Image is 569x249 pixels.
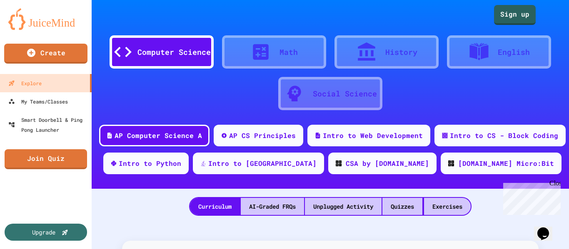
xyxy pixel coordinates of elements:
div: Unplugged Activity [305,198,382,215]
div: Computer Science [137,47,211,58]
div: Smart Doorbell & Ping Pong Launcher [8,115,88,135]
div: Intro to Python [119,158,181,168]
img: CODE_logo_RGB.png [448,160,454,166]
a: Join Quiz [5,149,87,169]
img: logo-orange.svg [8,8,83,30]
div: AP Computer Science A [115,131,202,141]
div: Math [280,47,298,58]
iframe: chat widget [500,180,561,215]
div: [DOMAIN_NAME] Micro:Bit [458,158,554,168]
div: Quizzes [382,198,422,215]
div: CSA by [DOMAIN_NAME] [346,158,429,168]
div: Chat with us now!Close [3,3,57,53]
div: AP CS Principles [229,131,296,141]
div: English [498,47,530,58]
div: Intro to Web Development [323,131,423,141]
a: Sign up [494,5,536,25]
div: My Teams/Classes [8,96,68,106]
a: Create [4,44,87,64]
img: CODE_logo_RGB.png [336,160,342,166]
div: Intro to CS - Block Coding [450,131,558,141]
div: History [385,47,417,58]
div: Social Science [313,88,377,99]
div: Intro to [GEOGRAPHIC_DATA] [208,158,317,168]
div: Upgrade [32,228,55,237]
iframe: chat widget [534,216,561,241]
div: Explore [8,78,42,88]
div: Curriculum [190,198,240,215]
div: AI-Graded FRQs [241,198,304,215]
div: Exercises [424,198,471,215]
